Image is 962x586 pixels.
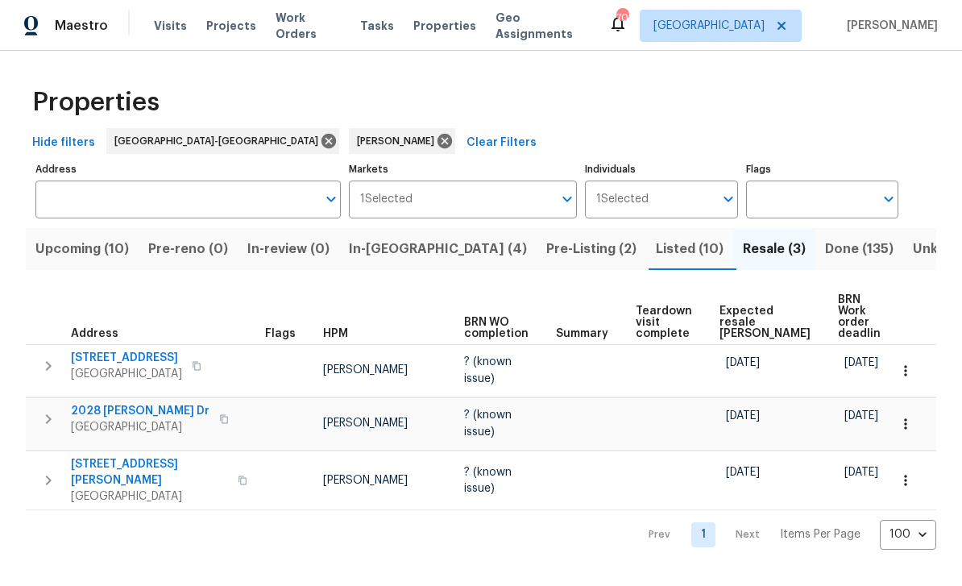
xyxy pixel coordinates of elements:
[719,305,811,339] span: Expected resale [PERSON_NAME]
[743,238,806,260] span: Resale (3)
[464,409,512,437] span: ? (known issue)
[71,403,209,419] span: 2028 [PERSON_NAME] Dr
[357,133,441,149] span: [PERSON_NAME]
[265,328,296,339] span: Flags
[320,188,342,210] button: Open
[877,188,900,210] button: Open
[360,193,413,206] span: 1 Selected
[464,467,512,494] span: ? (known issue)
[35,238,129,260] span: Upcoming (10)
[691,522,715,547] a: Goto page 1
[323,418,408,429] span: [PERSON_NAME]
[71,488,228,505] span: [GEOGRAPHIC_DATA]
[616,10,628,26] div: 70
[206,18,256,34] span: Projects
[556,328,608,339] span: Summary
[636,305,692,339] span: Teardown visit complete
[653,18,765,34] span: [GEOGRAPHIC_DATA]
[546,238,636,260] span: Pre-Listing (2)
[844,410,878,422] span: [DATE]
[840,18,938,34] span: [PERSON_NAME]
[413,18,476,34] span: Properties
[656,238,724,260] span: Listed (10)
[114,133,325,149] span: [GEOGRAPHIC_DATA]-[GEOGRAPHIC_DATA]
[323,364,408,376] span: [PERSON_NAME]
[746,164,898,174] label: Flags
[71,456,228,488] span: [STREET_ADDRESS][PERSON_NAME]
[71,419,209,435] span: [GEOGRAPHIC_DATA]
[780,526,860,542] p: Items Per Page
[32,94,160,110] span: Properties
[26,128,102,158] button: Hide filters
[596,193,649,206] span: 1 Selected
[32,133,95,153] span: Hide filters
[717,188,740,210] button: Open
[556,188,578,210] button: Open
[464,356,512,384] span: ? (known issue)
[349,164,578,174] label: Markets
[148,238,228,260] span: Pre-reno (0)
[276,10,341,42] span: Work Orders
[844,357,878,368] span: [DATE]
[35,164,341,174] label: Address
[825,238,894,260] span: Done (135)
[71,350,182,366] span: [STREET_ADDRESS]
[464,317,529,339] span: BRN WO completion
[633,520,936,550] nav: Pagination Navigation
[726,467,760,478] span: [DATE]
[496,10,589,42] span: Geo Assignments
[71,328,118,339] span: Address
[106,128,339,154] div: [GEOGRAPHIC_DATA]-[GEOGRAPHIC_DATA]
[360,20,394,31] span: Tasks
[154,18,187,34] span: Visits
[323,475,408,486] span: [PERSON_NAME]
[460,128,543,158] button: Clear Filters
[466,133,537,153] span: Clear Filters
[880,513,936,555] div: 100
[323,328,348,339] span: HPM
[844,467,878,478] span: [DATE]
[726,357,760,368] span: [DATE]
[247,238,330,260] span: In-review (0)
[349,238,527,260] span: In-[GEOGRAPHIC_DATA] (4)
[838,294,888,339] span: BRN Work order deadline
[349,128,455,154] div: [PERSON_NAME]
[71,366,182,382] span: [GEOGRAPHIC_DATA]
[726,410,760,422] span: [DATE]
[55,18,108,34] span: Maestro
[585,164,737,174] label: Individuals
